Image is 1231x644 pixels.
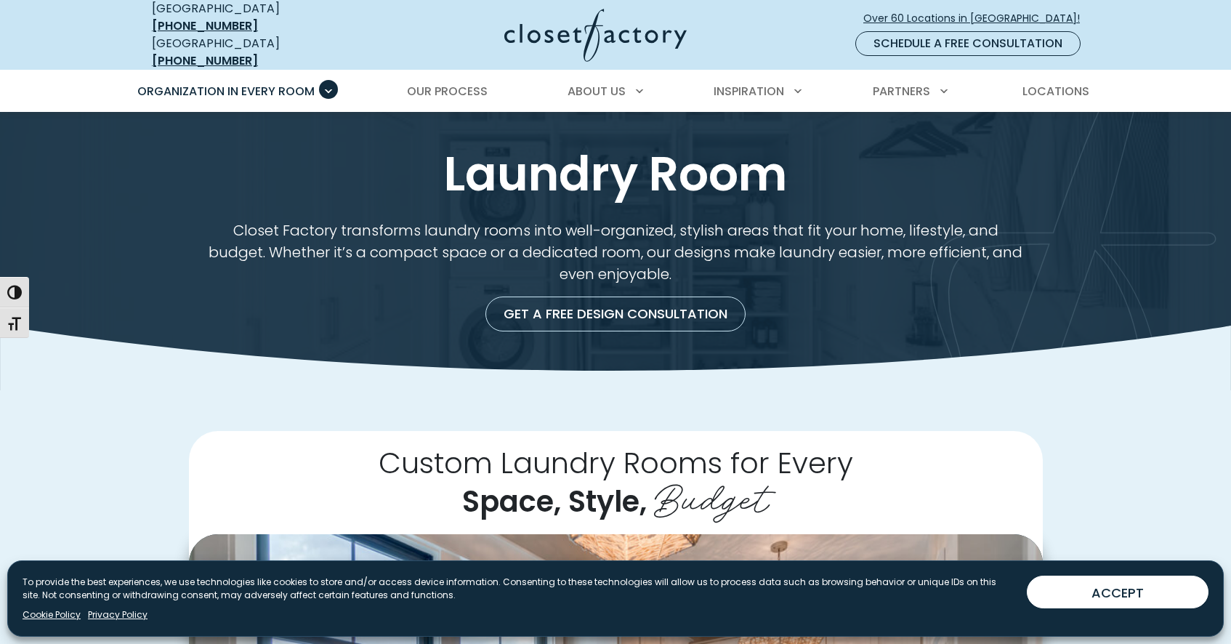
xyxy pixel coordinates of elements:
[152,35,363,70] div: [GEOGRAPHIC_DATA]
[1027,576,1208,608] button: ACCEPT
[23,576,1015,602] p: To provide the best experiences, we use technologies like cookies to store and/or access device i...
[152,52,258,69] a: [PHONE_NUMBER]
[855,31,1081,56] a: Schedule a Free Consultation
[1022,83,1089,100] span: Locations
[568,83,626,100] span: About Us
[88,608,148,621] a: Privacy Policy
[189,220,1043,285] p: Closet Factory transforms laundry rooms into well-organized, stylish areas that fit your home, li...
[149,147,1082,202] h1: Laundry Room
[863,6,1092,31] a: Over 60 Locations in [GEOGRAPHIC_DATA]!
[504,9,687,62] img: Closet Factory Logo
[863,11,1091,26] span: Over 60 Locations in [GEOGRAPHIC_DATA]!
[407,83,488,100] span: Our Process
[379,443,853,483] span: Custom Laundry Rooms for Every
[654,466,769,524] span: Budget
[485,297,746,331] a: Get a Free Design Consultation
[873,83,930,100] span: Partners
[462,481,647,522] span: Space, Style,
[137,83,315,100] span: Organization in Every Room
[23,608,81,621] a: Cookie Policy
[127,71,1104,112] nav: Primary Menu
[714,83,784,100] span: Inspiration
[152,17,258,34] a: [PHONE_NUMBER]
